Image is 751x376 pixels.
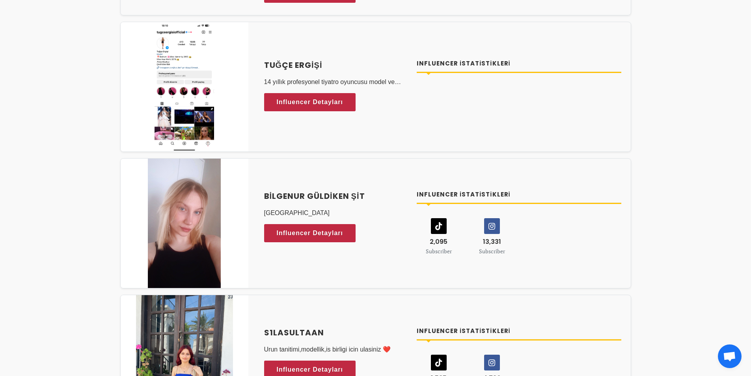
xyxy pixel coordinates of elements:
p: 14 yıllık profesyonel tiyatro oyuncusu model ve sunucuyum. Celebrty influencerım [264,77,408,87]
span: Influencer Detayları [277,364,343,376]
p: Urun tanitimi,modellik,is birligi icin ulasiniz ❤️ [264,345,408,354]
small: Subscriber [426,247,452,255]
a: Tuğçe Ergişi [264,59,408,71]
a: Influencer Detayları [264,224,356,242]
div: Açık sohbet [718,344,742,368]
span: 13,331 [483,237,501,246]
a: Bilgenur Güldiken Şit [264,190,408,202]
h4: Influencer İstatistikleri [417,59,621,68]
small: Subscriber [479,247,505,255]
h4: Influencer İstatistikleri [417,327,621,336]
span: Influencer Detayları [277,227,343,239]
a: S1lasultaan [264,327,408,339]
a: Influencer Detayları [264,93,356,111]
p: [GEOGRAPHIC_DATA] [264,208,408,218]
h4: Influencer İstatistikleri [417,190,621,199]
span: 2,095 [430,237,447,246]
span: Influencer Detayları [277,96,343,108]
